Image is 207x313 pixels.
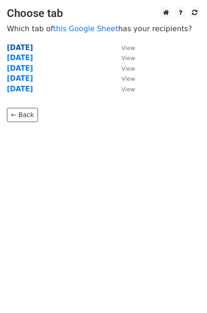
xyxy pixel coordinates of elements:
a: ← Back [7,108,38,122]
small: View [121,86,135,93]
a: [DATE] [7,44,33,52]
a: View [112,85,135,93]
small: View [121,75,135,82]
a: View [112,54,135,62]
a: [DATE] [7,54,33,62]
small: View [121,55,135,61]
h3: Choose tab [7,7,200,20]
a: View [112,44,135,52]
a: [DATE] [7,64,33,73]
a: View [112,74,135,83]
p: Which tab of has your recipients? [7,24,200,34]
small: View [121,65,135,72]
a: this Google Sheet [53,24,118,33]
small: View [121,45,135,51]
a: [DATE] [7,74,33,83]
a: View [112,64,135,73]
a: [DATE] [7,85,33,93]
